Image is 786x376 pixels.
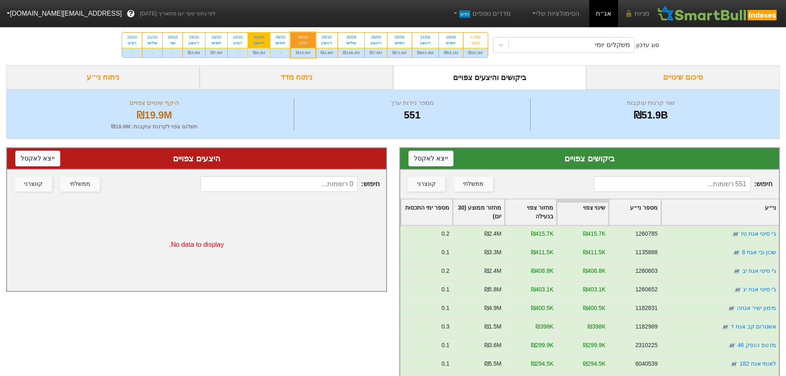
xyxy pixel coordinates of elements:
div: 09/10 [275,34,286,40]
div: ניתוח מדד [200,65,393,90]
div: תשלום צפוי לקרנות עוקבות : ₪19.9M [17,123,292,131]
div: 18/09 [444,34,458,40]
button: ממשלתי [453,177,493,192]
div: 15/10 [233,34,243,40]
div: ₪294.5K [583,359,605,368]
span: חיפוש : [594,176,772,192]
div: ראשון [253,40,265,46]
a: לאומי אגח 182 [739,360,776,367]
div: - [270,48,290,57]
div: 0.1 [441,304,449,312]
div: No data to display. [7,199,386,291]
div: - [142,48,162,57]
div: משקלים יומי [595,40,630,50]
button: קונצרני [14,177,52,192]
div: חמישי [444,40,458,46]
div: 551 [296,108,528,123]
div: ₪138.2M [338,48,364,57]
input: 0 רשומות... [201,176,358,192]
span: חיפוש : [201,176,379,192]
div: ₪3.6M [484,341,501,350]
div: רביעי [233,40,243,46]
button: ייצא לאקסל [15,151,60,166]
div: Toggle SortBy [505,199,556,225]
div: שלישי [343,40,359,46]
div: 28/09 [370,34,382,40]
a: ג'י סיטי אגח יג [743,286,776,293]
div: ₪5.8M [484,285,501,294]
div: 1182831 [635,304,657,312]
span: ? [129,8,133,19]
div: 0.1 [441,341,449,350]
div: 0.2 [441,229,449,238]
div: ₪71.6M [387,48,412,57]
input: 551 רשומות... [594,176,751,192]
div: היצעים צפויים [15,152,378,165]
a: ג'י סיטי אגח טז [741,230,776,237]
div: ₪400.5K [531,304,553,312]
div: 1182989 [635,322,657,331]
div: ₪408.8K [583,267,605,275]
a: מימון ישיר אגחה [736,305,776,311]
div: 2310225 [635,341,657,350]
div: 16/10 [210,34,222,40]
img: tase link [728,341,736,350]
div: - [228,48,248,57]
div: ₪53.1M [439,48,463,57]
div: ₪2.4M [484,229,501,238]
div: 0.2 [441,267,449,275]
div: ₪294.5K [531,359,553,368]
div: ₪4.9M [484,304,501,312]
a: שכון ובי אגח 8 [742,249,776,255]
div: ₪403.1K [583,285,605,294]
div: ₪299.9K [583,341,605,350]
div: ₪299.9K [531,341,553,350]
div: - [163,48,182,57]
div: - [122,48,142,57]
div: ₪408.8K [531,267,553,275]
div: ראשון [370,40,382,46]
img: tase link [733,267,741,275]
div: 20/10 [168,34,177,40]
div: 21/10 [147,34,157,40]
div: ₪20.3M [463,48,488,57]
img: tase link [730,360,738,368]
span: חדש [459,10,470,18]
div: ₪3.3M [484,248,501,257]
div: קונצרני [417,180,436,189]
div: ₪411.5K [531,248,553,257]
div: ראשון [321,40,333,46]
div: ראשון [188,40,200,46]
div: ₪403.1K [531,285,553,294]
div: 1260785 [635,229,657,238]
div: ביקושים והיצעים צפויים [393,65,587,90]
div: ₪51.9B [533,108,769,123]
div: ₪2.4M [484,267,501,275]
div: ממשלתי [463,180,484,189]
div: ₪9.3M [248,48,270,57]
div: Toggle SortBy [453,199,504,225]
div: היקף שינויים צפויים [17,98,292,108]
div: ₪411.5K [583,248,605,257]
div: 0.1 [441,248,449,257]
div: 1260603 [635,267,657,275]
img: tase link [732,230,740,238]
div: ₪400.5K [583,304,605,312]
div: Toggle SortBy [661,199,779,225]
img: tase link [734,286,742,294]
img: tase link [721,323,729,331]
div: ניתוח ני״ע [6,65,200,90]
div: 0.1 [441,285,449,294]
a: מז טפ הנפק 46 [737,342,776,348]
a: ג'י סיטי אגח יב [742,267,776,274]
a: הסימולציות שלי [527,5,583,22]
div: ₪491.8M [412,48,439,57]
div: ₪7.6M [365,48,387,57]
div: ₪415.7K [531,229,553,238]
div: 25/09 [392,34,407,40]
div: ₪5.5M [484,359,501,368]
div: ₪7.9M [205,48,227,57]
img: SmartBull [656,5,779,22]
div: Toggle SortBy [401,199,452,225]
a: מדדים נוספיםחדש [448,5,514,22]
